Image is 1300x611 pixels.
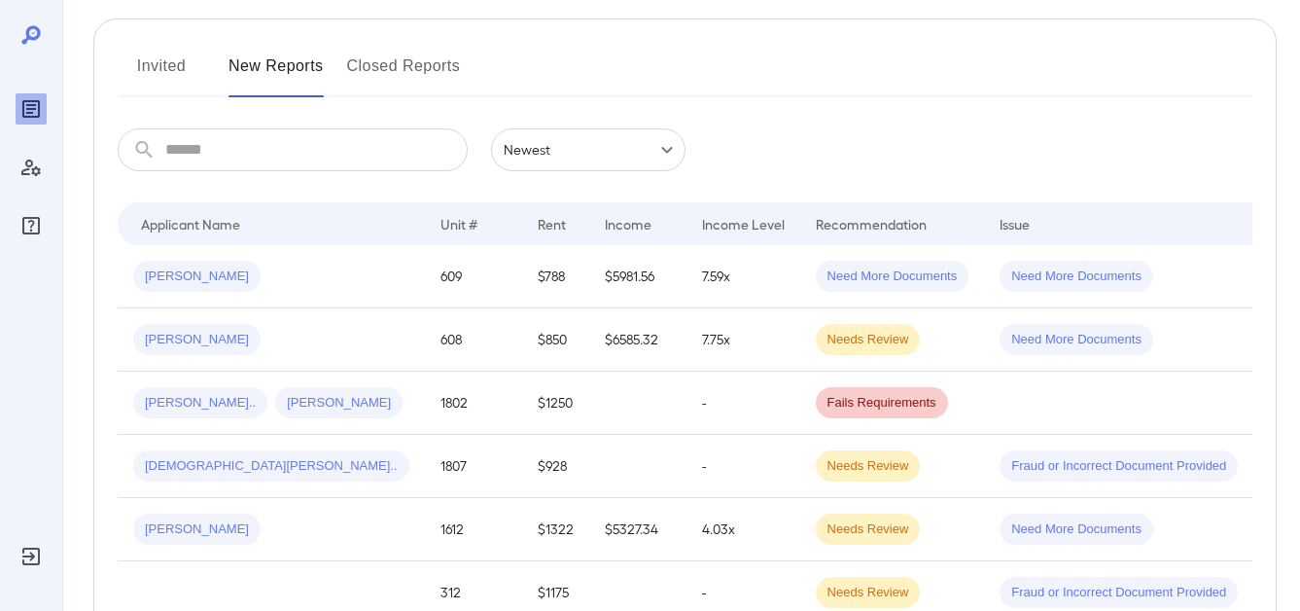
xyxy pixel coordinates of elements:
[686,435,800,498] td: -
[816,457,921,476] span: Needs Review
[133,331,261,349] span: [PERSON_NAME]
[1000,457,1238,476] span: Fraud or Incorrect Document Provided
[16,541,47,572] div: Log Out
[589,308,686,372] td: $6585.32
[1000,331,1153,349] span: Need More Documents
[522,372,589,435] td: $1250
[522,435,589,498] td: $928
[1000,268,1153,286] span: Need More Documents
[522,498,589,561] td: $1322
[686,498,800,561] td: 4.03x
[491,128,685,171] div: Newest
[141,212,240,235] div: Applicant Name
[16,210,47,241] div: FAQ
[816,268,969,286] span: Need More Documents
[118,51,205,97] button: Invited
[816,212,927,235] div: Recommendation
[133,268,261,286] span: [PERSON_NAME]
[686,308,800,372] td: 7.75x
[425,308,522,372] td: 608
[425,498,522,561] td: 1612
[347,51,461,97] button: Closed Reports
[816,331,921,349] span: Needs Review
[702,212,785,235] div: Income Level
[133,521,261,539] span: [PERSON_NAME]
[816,521,921,539] span: Needs Review
[522,308,589,372] td: $850
[133,394,267,413] span: [PERSON_NAME]..
[425,435,522,498] td: 1807
[425,372,522,435] td: 1802
[228,51,324,97] button: New Reports
[686,372,800,435] td: -
[1000,212,1031,235] div: Issue
[16,152,47,183] div: Manage Users
[816,394,948,413] span: Fails Requirements
[816,584,921,602] span: Needs Review
[133,457,409,476] span: [DEMOGRAPHIC_DATA][PERSON_NAME]..
[605,212,651,235] div: Income
[538,212,569,235] div: Rent
[1000,521,1153,539] span: Need More Documents
[16,93,47,125] div: Reports
[686,245,800,308] td: 7.59x
[589,245,686,308] td: $5981.56
[589,498,686,561] td: $5327.34
[425,245,522,308] td: 609
[1000,584,1238,602] span: Fraud or Incorrect Document Provided
[440,212,477,235] div: Unit #
[522,245,589,308] td: $788
[275,394,403,413] span: [PERSON_NAME]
